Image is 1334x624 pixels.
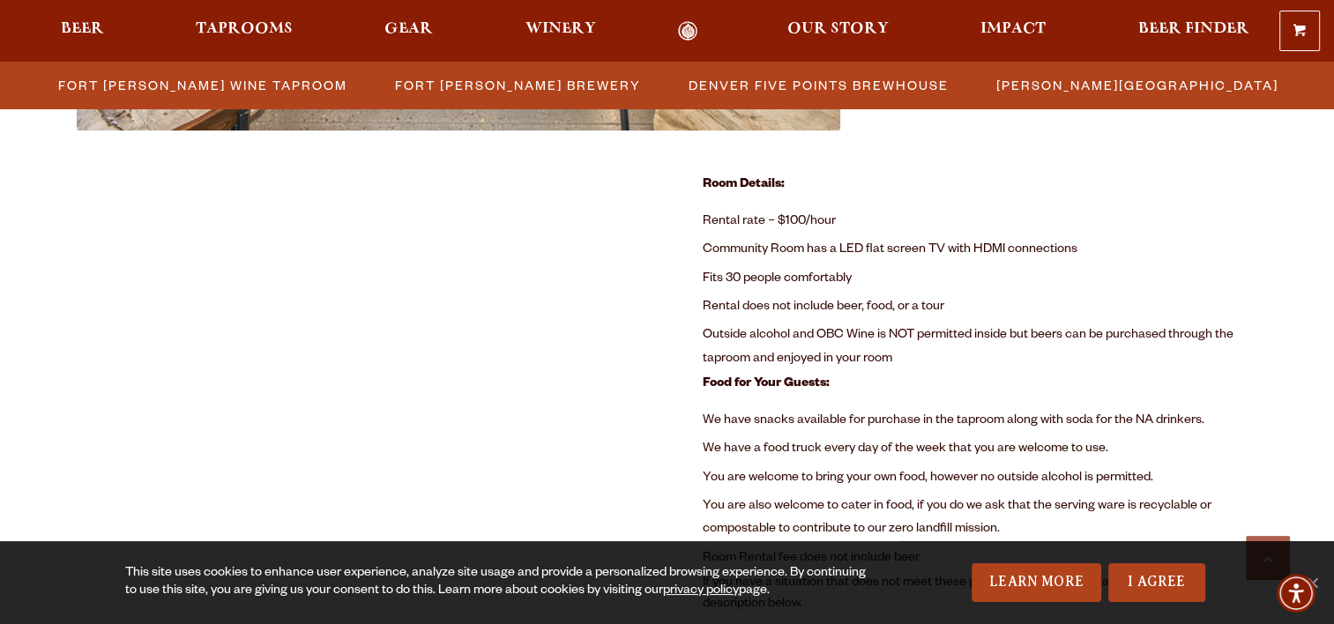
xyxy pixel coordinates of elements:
a: privacy policy [663,584,739,598]
a: Taprooms [184,21,304,41]
span: Fort [PERSON_NAME] Brewery [395,72,641,98]
span: Winery [525,22,596,36]
span: Our Story [787,22,889,36]
span: Denver Five Points Brewhouse [689,72,949,98]
li: Fits 30 people comfortably [703,265,1258,293]
a: Scroll to top [1246,536,1290,580]
a: Beer Finder [1126,21,1260,41]
li: We have a food truck every day of the week that you are welcome to use. [703,435,1258,464]
a: Odell Home [655,21,721,41]
li: We have snacks available for purchase in the taproom along with soda for the NA drinkers. [703,407,1258,435]
a: Our Story [776,21,900,41]
a: Impact [969,21,1057,41]
span: Beer [61,22,104,36]
a: [PERSON_NAME][GEOGRAPHIC_DATA] [986,72,1287,98]
li: You are also welcome to cater in food, if you do we ask that the serving ware is recyclable or co... [703,493,1258,545]
a: Learn More [972,563,1101,602]
li: Community Room has a LED flat screen TV with HDMI connections [703,236,1258,264]
strong: Room Details: [703,178,785,192]
span: [PERSON_NAME][GEOGRAPHIC_DATA] [996,72,1278,98]
li: You are welcome to bring your own food, however no outside alcohol is permitted. [703,464,1258,493]
span: Gear [384,22,433,36]
div: Accessibility Menu [1277,574,1315,613]
li: Outside alcohol and OBC Wine is NOT permitted inside but beers can be purchased through the tapro... [703,322,1258,374]
span: Taprooms [196,22,293,36]
a: Beer [49,21,116,41]
li: Rental does not include beer, food, or a tour [703,293,1258,322]
a: Winery [514,21,607,41]
span: Impact [980,22,1046,36]
div: This site uses cookies to enhance user experience, analyze site usage and provide a personalized ... [125,565,873,600]
a: Gear [373,21,444,41]
a: Fort [PERSON_NAME] Brewery [384,72,650,98]
span: Fort [PERSON_NAME] Wine Taproom [58,72,347,98]
a: Fort [PERSON_NAME] Wine Taproom [48,72,356,98]
li: Rental rate – $100/hour [703,208,1258,236]
a: I Agree [1108,563,1205,602]
span: Beer Finder [1137,22,1248,36]
a: Denver Five Points Brewhouse [678,72,958,98]
strong: Food for Your Guests: [703,377,830,391]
